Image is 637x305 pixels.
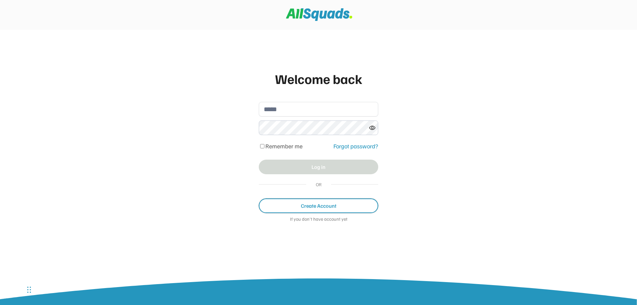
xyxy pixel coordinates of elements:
[259,198,378,213] button: Create Account
[259,69,378,89] div: Welcome back
[333,142,378,151] div: Forgot password?
[259,216,378,223] div: If you don't have account yet
[259,160,378,174] button: Log in
[313,181,324,188] div: OR
[265,142,303,150] label: Remember me
[286,8,352,21] img: Squad%20Logo.svg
